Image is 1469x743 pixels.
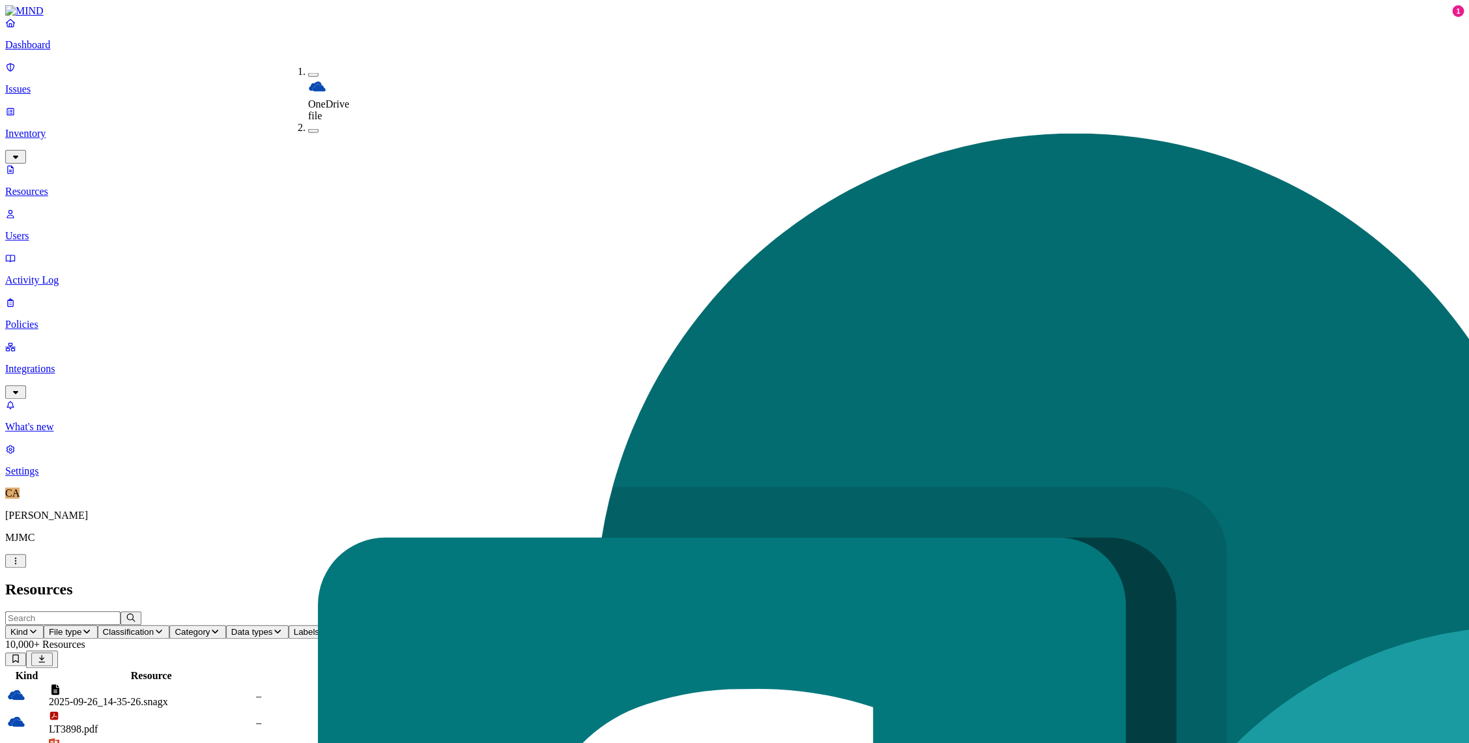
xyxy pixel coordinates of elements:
[256,717,261,728] span: –
[5,39,1464,51] p: Dashboard
[5,581,1464,598] h2: Resources
[5,83,1464,95] p: Issues
[103,627,154,637] span: Classification
[5,488,20,499] span: CA
[7,686,25,704] img: onedrive
[5,510,1464,521] p: [PERSON_NAME]
[5,61,1464,95] a: Issues
[1452,5,1464,17] div: 1
[308,78,326,96] img: onedrive
[5,297,1464,330] a: Policies
[5,443,1464,477] a: Settings
[5,274,1464,286] p: Activity Log
[5,208,1464,242] a: Users
[5,639,85,650] span: 10,000+ Resources
[49,723,253,735] div: LT3898.pdf
[5,611,121,625] input: Search
[175,627,210,637] span: Category
[256,670,460,682] div: Classification
[5,341,1464,397] a: Integrations
[5,421,1464,433] p: What's new
[5,252,1464,286] a: Activity Log
[49,627,81,637] span: File type
[5,319,1464,330] p: Policies
[5,164,1464,197] a: Resources
[308,98,349,121] span: OneDrive file
[49,670,253,682] div: Resource
[49,696,253,708] div: 2025-09-26_14-35-26.snagx
[5,5,1464,17] a: MIND
[5,17,1464,51] a: Dashboard
[5,5,44,17] img: MIND
[49,710,59,721] img: adobe-pdf
[5,532,1464,544] p: MJMC
[5,186,1464,197] p: Resources
[7,670,46,682] div: Kind
[5,465,1464,477] p: Settings
[7,712,25,731] img: onedrive
[231,627,273,637] span: Data types
[5,363,1464,375] p: Integrations
[5,106,1464,162] a: Inventory
[5,230,1464,242] p: Users
[10,627,28,637] span: Kind
[5,128,1464,139] p: Inventory
[256,690,261,701] span: –
[5,399,1464,433] a: What's new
